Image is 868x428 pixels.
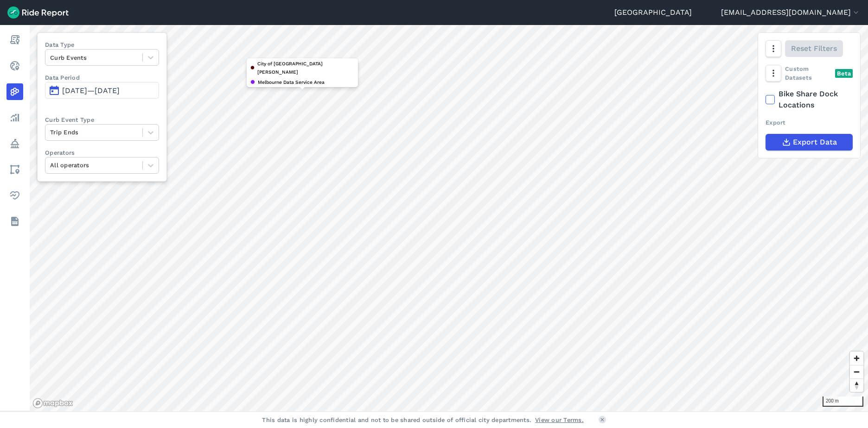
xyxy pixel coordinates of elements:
[850,378,863,392] button: Reset bearing to north
[6,57,23,74] a: Realtime
[766,64,853,82] div: Custom Datasets
[45,73,159,82] label: Data Period
[835,69,853,78] div: Beta
[257,59,354,76] span: City of [GEOGRAPHIC_DATA][PERSON_NAME]
[45,40,159,49] label: Data Type
[6,31,23,48] a: Report
[823,397,863,407] div: 200 m
[6,83,23,100] a: Heatmaps
[850,352,863,365] button: Zoom in
[62,86,120,95] span: [DATE]—[DATE]
[791,43,837,54] span: Reset Filters
[45,82,159,99] button: [DATE]—[DATE]
[45,148,159,157] label: Operators
[6,187,23,204] a: Health
[7,6,69,19] img: Ride Report
[6,161,23,178] a: Areas
[766,118,853,127] div: Export
[6,213,23,230] a: Datasets
[793,137,837,148] span: Export Data
[30,25,868,411] canvas: Map
[45,115,159,124] label: Curb Event Type
[850,365,863,378] button: Zoom out
[258,78,325,86] span: Melbourne Data Service Area
[6,109,23,126] a: Analyze
[614,7,692,18] a: [GEOGRAPHIC_DATA]
[766,88,853,111] label: Bike Share Dock Locations
[766,134,853,151] button: Export Data
[6,135,23,152] a: Policy
[535,415,584,424] a: View our Terms.
[721,7,861,18] button: [EMAIL_ADDRESS][DOMAIN_NAME]
[785,40,843,57] button: Reset Filters
[32,398,73,409] a: Mapbox logo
